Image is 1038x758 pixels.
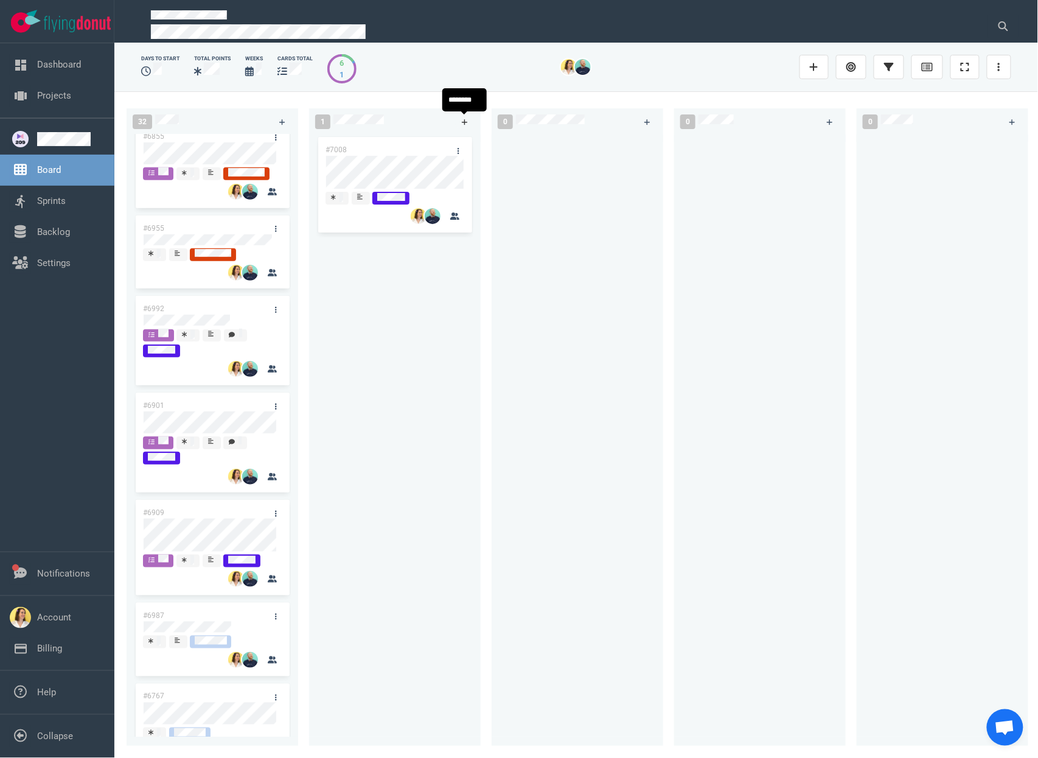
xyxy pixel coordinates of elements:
[987,709,1023,746] div: Ouvrir le chat
[561,59,577,75] img: 26
[37,164,61,175] a: Board
[143,304,164,313] a: #6992
[245,55,263,63] div: Weeks
[242,571,258,587] img: 26
[315,114,330,129] span: 1
[143,508,164,517] a: #6909
[228,469,244,485] img: 26
[37,59,81,70] a: Dashboard
[425,208,441,224] img: 26
[863,114,878,129] span: 0
[37,90,71,101] a: Projects
[44,16,111,32] img: Flying Donut text logo
[228,652,244,668] img: 26
[340,57,344,69] div: 6
[37,226,70,237] a: Backlog
[37,195,66,206] a: Sprints
[340,69,344,80] div: 1
[143,611,164,620] a: #6987
[242,469,258,485] img: 26
[411,208,427,224] img: 26
[498,114,513,129] span: 0
[242,265,258,281] img: 26
[37,687,56,698] a: Help
[326,146,347,154] a: #7008
[133,114,152,129] span: 32
[37,258,71,268] a: Settings
[143,401,164,410] a: #6901
[37,568,90,579] a: Notifications
[228,265,244,281] img: 26
[143,132,164,141] a: #6855
[228,571,244,587] img: 26
[277,55,313,63] div: cards total
[242,184,258,200] img: 26
[37,612,71,623] a: Account
[680,114,695,129] span: 0
[37,731,73,742] a: Collapse
[228,184,244,200] img: 26
[242,361,258,377] img: 26
[575,59,591,75] img: 26
[141,55,179,63] div: days to start
[194,55,231,63] div: Total Points
[242,652,258,668] img: 26
[228,361,244,377] img: 26
[37,643,62,654] a: Billing
[143,224,164,233] a: #6955
[143,692,164,701] a: #6767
